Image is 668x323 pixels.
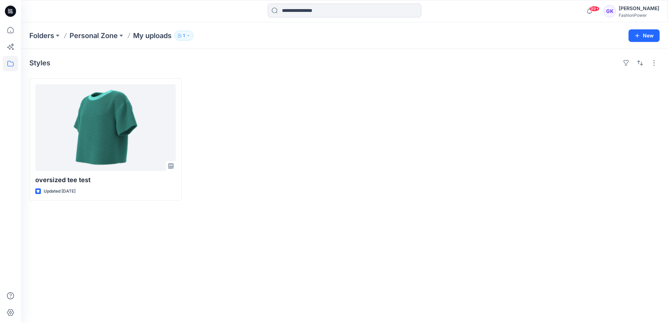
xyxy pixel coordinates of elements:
p: oversized tee test [35,175,176,185]
a: Folders [29,31,54,41]
p: My uploads [133,31,172,41]
button: New [629,29,660,42]
p: Updated [DATE] [44,188,75,195]
a: oversized tee test [35,84,176,171]
div: FashionPower [619,13,659,18]
a: Personal Zone [70,31,118,41]
span: 99+ [589,6,600,12]
div: [PERSON_NAME] [619,4,659,13]
h4: Styles [29,59,50,67]
p: 1 [183,32,185,40]
div: GK [603,5,616,17]
button: 1 [174,31,194,41]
